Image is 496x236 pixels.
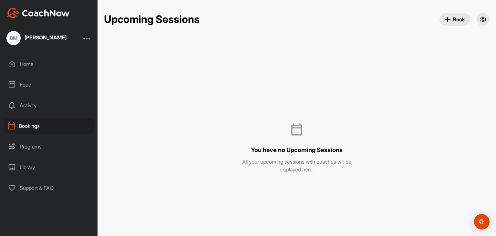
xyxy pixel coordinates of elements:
div: Programs [4,139,95,155]
div: Support & FAQ [4,180,95,196]
h3: You have no Upcoming Sessions [251,146,343,155]
h2: Upcoming Sessions [104,13,200,26]
div: Open Intercom Messenger [474,214,490,230]
div: Bookings [4,118,95,134]
p: All your upcoming sessions with coaches will be displayed here. [239,158,355,173]
div: BM [6,31,21,45]
img: svg+xml;base64,PHN2ZyB3aWR0aD0iNDAiIGhlaWdodD0iNDAiIHZpZXdCb3g9IjAgMCA0MCA0MCIgZmlsbD0ibm9uZSIgeG... [290,123,303,136]
div: Home [4,56,95,72]
span: Book [445,16,465,23]
div: Activity [4,97,95,113]
button: Book [439,13,470,26]
div: [PERSON_NAME] [25,35,67,40]
img: CoachNow [6,8,70,18]
div: Feed [4,77,95,93]
div: Library [4,159,95,175]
